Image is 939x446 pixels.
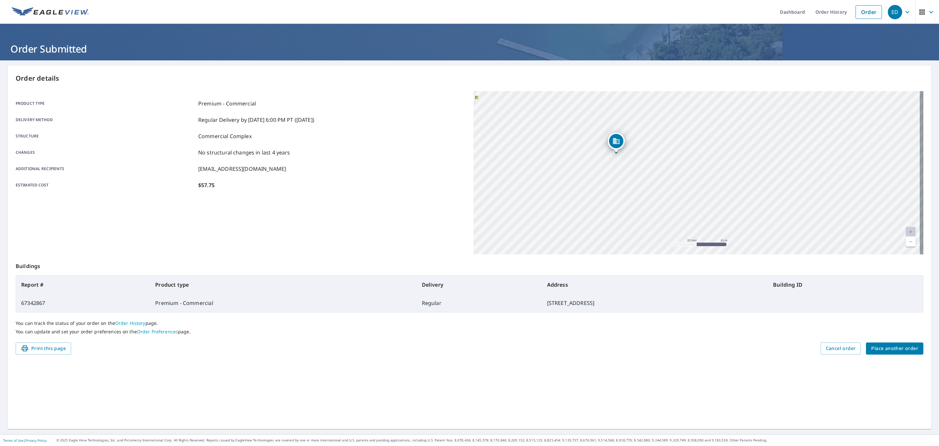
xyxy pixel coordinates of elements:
[16,254,923,275] p: Buildings
[16,116,196,124] p: Delivery method
[16,329,923,335] p: You can update and set your order preferences on the page.
[198,165,286,173] p: [EMAIL_ADDRESS][DOMAIN_NAME]
[198,132,252,140] p: Commercial Complex
[871,344,918,353] span: Place another order
[21,344,66,353] span: Print this page
[137,328,178,335] a: Order Preferences
[866,342,923,355] button: Place another order
[16,320,923,326] p: You can track the status of your order on the page.
[826,344,856,353] span: Cancel order
[3,438,23,443] a: Terms of Use
[198,100,256,107] p: Premium - Commercial
[16,100,196,107] p: Product type
[115,320,145,326] a: Order History
[768,276,923,294] th: Building ID
[12,7,89,17] img: EV Logo
[198,181,215,189] p: $57.75
[16,181,196,189] p: Estimated cost
[417,276,542,294] th: Delivery
[16,294,150,312] td: 67342867
[16,342,71,355] button: Print this page
[16,73,923,83] p: Order details
[542,276,768,294] th: Address
[417,294,542,312] td: Regular
[150,294,416,312] td: Premium - Commercial
[3,438,47,442] p: |
[906,237,916,247] a: Current Level 20, Zoom Out
[856,5,882,19] a: Order
[608,133,625,153] div: Dropped pin, building 1, Commercial property, 963 3rd St S La Crosse, WI 54601
[16,276,150,294] th: Report #
[198,116,314,124] p: Regular Delivery by [DATE] 6:00 PM PT ([DATE])
[888,5,902,19] div: ED
[8,42,931,56] h1: Order Submitted
[906,227,916,237] a: Current Level 20, Zoom In Disabled
[56,438,936,443] p: © 2025 Eagle View Technologies, Inc. and Pictometry International Corp. All Rights Reserved. Repo...
[542,294,768,312] td: [STREET_ADDRESS]
[198,149,290,156] p: No structural changes in last 4 years
[16,132,196,140] p: Structure
[150,276,416,294] th: Product type
[821,342,861,355] button: Cancel order
[16,165,196,173] p: Additional recipients
[25,438,47,443] a: Privacy Policy
[16,149,196,156] p: Changes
